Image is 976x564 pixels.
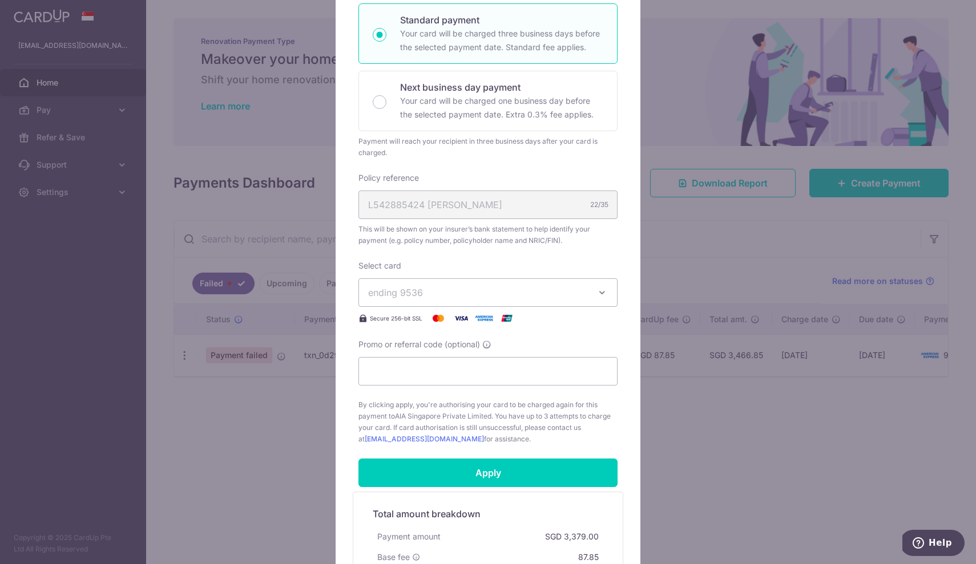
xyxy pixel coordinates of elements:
button: ending 9536 [358,278,618,307]
p: Your card will be charged three business days before the selected payment date. Standard fee appl... [400,27,603,54]
img: UnionPay [495,311,518,325]
span: This will be shown on your insurer’s bank statement to help identify your payment (e.g. policy nu... [358,224,618,246]
div: 22/35 [590,199,608,210]
label: Select card [358,260,401,271]
div: SGD 3,379.00 [541,526,603,547]
p: Next business day payment [400,80,603,94]
p: Your card will be charged one business day before the selected payment date. Extra 0.3% fee applies. [400,94,603,121]
div: Payment amount [373,526,445,547]
span: By clicking apply, you're authorising your card to be charged again for this payment to . You hav... [358,399,618,445]
span: Promo or referral code (optional) [358,339,480,350]
div: Payment will reach your recipient in three business days after your card is charged. [358,136,618,159]
img: American Express [473,311,495,325]
img: Visa [450,311,473,325]
p: Standard payment [400,13,603,27]
iframe: Opens a widget where you can find more information [902,530,965,558]
span: Base fee [377,551,410,563]
img: Mastercard [427,311,450,325]
h5: Total amount breakdown [373,507,603,521]
input: Apply [358,458,618,487]
span: ending 9536 [368,287,423,298]
span: Secure 256-bit SSL [370,314,422,323]
span: AIA Singapore Private Limited [395,412,491,420]
label: Policy reference [358,172,419,184]
a: [EMAIL_ADDRESS][DOMAIN_NAME] [365,435,484,443]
